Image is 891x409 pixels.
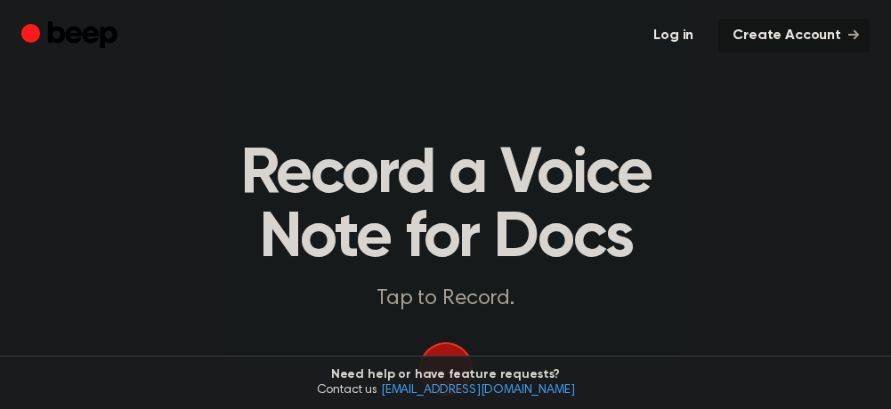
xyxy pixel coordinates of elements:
[419,342,473,396] img: Beep Logo
[192,285,699,314] p: Tap to Record.
[11,383,880,399] span: Contact us
[718,19,870,52] a: Create Account
[21,19,122,53] a: Beep
[639,19,708,52] a: Log in
[192,142,699,270] h1: Record a Voice Note for Docs
[381,384,575,397] a: [EMAIL_ADDRESS][DOMAIN_NAME]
